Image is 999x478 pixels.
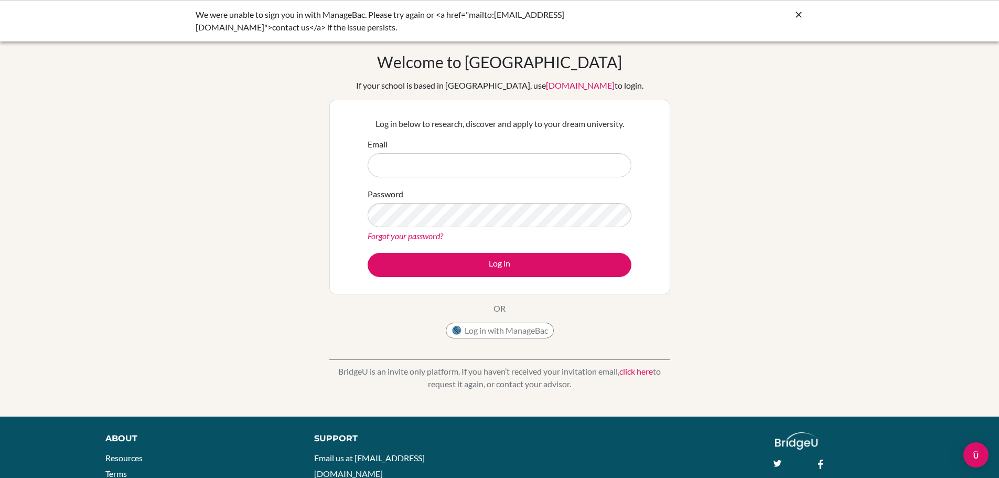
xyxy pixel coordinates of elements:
a: [DOMAIN_NAME] [546,80,615,90]
div: If your school is based in [GEOGRAPHIC_DATA], use to login. [356,79,643,92]
p: OR [493,302,506,315]
div: Support [314,432,487,445]
p: BridgeU is an invite only platform. If you haven’t received your invitation email, to request it ... [329,365,670,390]
div: About [105,432,291,445]
div: Open Intercom Messenger [963,442,989,468]
a: Resources [105,453,143,463]
div: We were unable to sign you in with ManageBac. Please try again or <a href="mailto:[EMAIL_ADDRESS]... [196,8,647,34]
img: logo_white@2x-f4f0deed5e89b7ecb1c2cc34c3e3d731f90f0f143d5ea2071677605dd97b5244.png [775,432,818,450]
a: click here [619,366,653,376]
label: Password [368,188,403,200]
label: Email [368,138,388,151]
p: Log in below to research, discover and apply to your dream university. [368,118,631,130]
button: Log in with ManageBac [446,323,554,338]
button: Log in [368,253,631,277]
a: Forgot your password? [368,231,443,241]
h1: Welcome to [GEOGRAPHIC_DATA] [377,52,622,71]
